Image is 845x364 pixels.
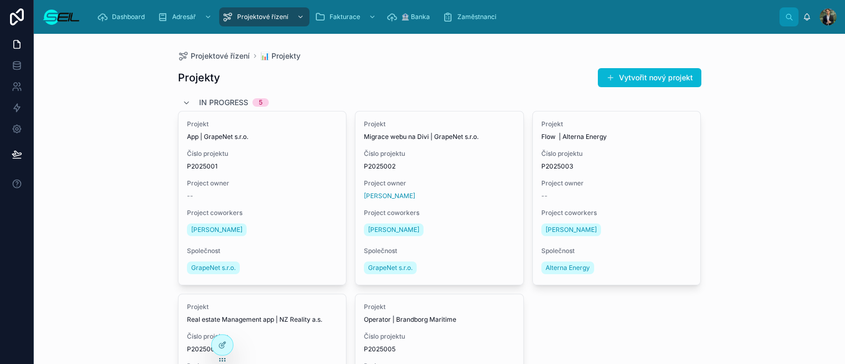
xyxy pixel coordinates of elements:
span: [PERSON_NAME] [546,226,597,234]
span: Dashboard [112,13,145,21]
a: Alterna Energy [541,262,594,274]
a: Fakturace [312,7,381,26]
span: Číslo projektu [364,150,515,158]
span: Flow | Alterna Energy [541,133,692,141]
span: Číslo projektu [541,150,692,158]
span: Alterna Energy [546,264,590,272]
a: ProjektMigrace webu na Divi | GrapeNet s.r.o.Číslo projektuP2025002Project owner[PERSON_NAME]Proj... [355,111,524,285]
span: Operator | Brandborg Maritime [364,315,515,324]
span: P2025002 [364,162,515,171]
a: Dashboard [94,7,152,26]
a: Projektové řízení [178,51,250,61]
a: GrapeNet s.r.o. [364,262,417,274]
span: Společnost [541,247,692,255]
a: [PERSON_NAME] [541,223,601,236]
span: [PERSON_NAME] [368,226,419,234]
span: Fakturace [330,13,360,21]
button: Vytvořit nový projekt [598,68,701,87]
span: Migrace webu na Divi | GrapeNet s.r.o. [364,133,515,141]
span: -- [187,192,193,200]
span: Číslo projektu [364,332,515,341]
a: ProjektApp | GrapeNet s.r.o.Číslo projektuP2025001Project owner--Project coworkers[PERSON_NAME]Sp... [178,111,347,285]
span: Project coworkers [364,209,515,217]
a: 📊 Projekty [260,51,301,61]
span: Společnost [364,247,515,255]
span: Adresář [172,13,196,21]
span: Project owner [364,179,515,188]
span: Projekt [187,303,338,311]
span: Projekt [364,303,515,311]
div: 5 [259,98,262,107]
h1: Projekty [178,70,220,85]
span: 🏦 Banka [401,13,430,21]
span: P2025004 [187,345,338,353]
span: Project coworkers [187,209,338,217]
span: Projektové řízení [191,51,250,61]
a: Adresář [154,7,217,26]
a: Zaměstnanci [439,7,504,26]
span: [PERSON_NAME] [191,226,242,234]
span: Projekt [364,120,515,128]
img: App logo [42,8,80,25]
span: Projekt [541,120,692,128]
span: GrapeNet s.r.o. [191,264,236,272]
span: Project coworkers [541,209,692,217]
span: P2025001 [187,162,338,171]
span: P2025005 [364,345,515,353]
span: P2025003 [541,162,692,171]
a: GrapeNet s.r.o. [187,262,240,274]
a: [PERSON_NAME] [364,192,415,200]
span: Číslo projektu [187,150,338,158]
a: Projektové řízení [219,7,309,26]
a: ProjektFlow | Alterna EnergyČíslo projektuP2025003Project owner--Project coworkers[PERSON_NAME]Sp... [532,111,701,285]
span: Číslo projektu [187,332,338,341]
span: GrapeNet s.r.o. [368,264,412,272]
span: Zaměstnanci [457,13,496,21]
a: [PERSON_NAME] [364,223,424,236]
span: Projekt [187,120,338,128]
div: scrollable content [89,5,780,29]
span: In progress [199,97,248,108]
span: -- [541,192,548,200]
span: Projektové řízení [237,13,288,21]
span: App | GrapeNet s.r.o. [187,133,338,141]
a: 🏦 Banka [383,7,437,26]
span: Project owner [187,179,338,188]
a: [PERSON_NAME] [187,223,247,236]
span: Real estate Management app | NZ Reality a.s. [187,315,338,324]
span: Project owner [541,179,692,188]
span: Společnost [187,247,338,255]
